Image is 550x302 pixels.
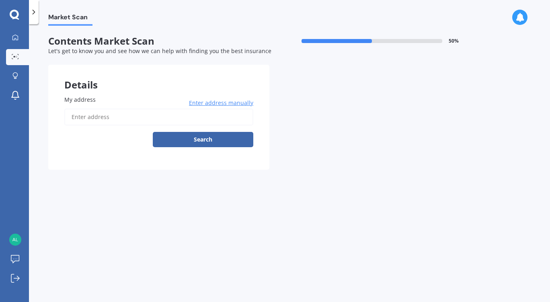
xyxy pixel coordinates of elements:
span: My address [64,96,96,103]
span: 50 % [449,38,459,44]
img: 5a086dd2d6b77e576993dd581ac60911 [9,234,21,246]
span: Contents Market Scan [48,35,269,47]
span: Let's get to know you and see how we can help with finding you the best insurance [48,47,271,55]
span: Market Scan [48,13,92,24]
input: Enter address [64,109,253,125]
span: Enter address manually [189,99,253,107]
div: Details [48,65,269,89]
button: Search [153,132,253,147]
